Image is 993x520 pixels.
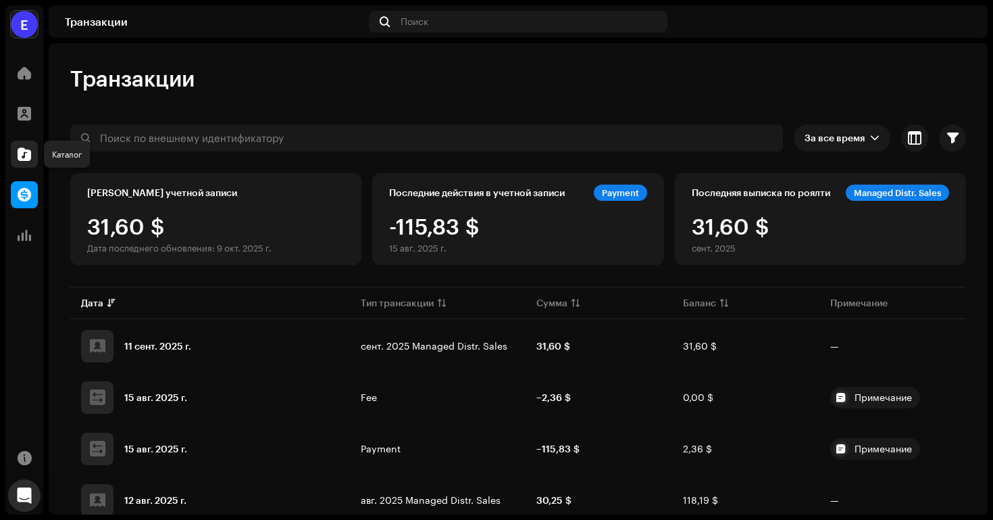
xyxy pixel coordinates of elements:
input: Поиск по внешнему идентификатору [70,124,783,151]
div: Последняя выписка по роялти [692,187,830,198]
div: Payment [594,185,647,201]
div: 11 сент. 2025 г. [124,341,191,351]
span: You are receiving a payment for your reported earnings through Identity Music [830,387,955,408]
span: Поиск [401,16,428,27]
img: d7888719-3fee-4289-b4e6-fa8e317dea16 [950,11,971,32]
span: 118,19 $ [683,494,718,506]
span: За все время [805,124,870,151]
div: Тип трансакции [361,296,434,310]
div: [PERSON_NAME] учетной записи [87,187,237,198]
re-a-table-badge: — [830,341,839,351]
span: You are receiving a payment for your reported earnings through Identity Music [830,438,955,460]
strong: –2,36 $ [536,392,571,403]
div: Примечание [855,444,912,454]
span: 2,36 $ [683,443,712,454]
strong: 31,60 $ [536,340,570,352]
div: Managed Distr. Sales [846,185,949,201]
div: dropdown trigger [870,124,880,151]
div: Баланс [683,296,716,310]
span: Payment [361,443,401,454]
span: 0,00 $ [683,392,713,403]
strong: 30,25 $ [536,494,571,506]
div: 15 авг. 2025 г. [124,393,187,402]
div: E [11,11,38,38]
div: Последние действия в учетной записи [389,187,565,198]
div: Дата [81,296,103,310]
span: авг. 2025 Managed Distr. Sales [361,494,501,506]
re-a-table-badge: — [830,496,839,505]
div: Дата последнего обновления: 9 окт. 2025 г. [87,243,272,254]
div: Примечание [855,393,912,402]
span: Транзакции [70,65,195,92]
span: сент. 2025 Managed Distr. Sales [361,340,507,352]
div: 12 авг. 2025 г. [124,496,186,505]
span: 31,60 $ [683,340,717,352]
div: 15 авг. 2025 г. [389,243,479,254]
div: 15 авг. 2025 г. [124,444,187,454]
div: Open Intercom Messenger [8,479,41,512]
strong: –115,83 $ [536,443,580,454]
div: Транзакции [65,16,363,27]
div: Сумма [536,296,567,310]
div: сент. 2025 [692,243,769,254]
span: Fee [361,392,377,403]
